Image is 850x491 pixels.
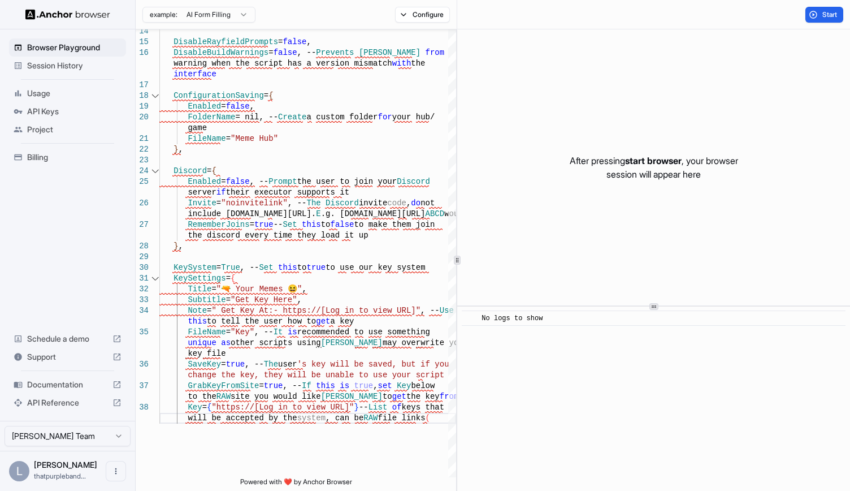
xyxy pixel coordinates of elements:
[444,209,482,218] span: would be
[188,392,216,401] span: to the
[179,242,183,251] span: ,
[326,199,359,208] span: Discord
[268,48,273,57] span: =
[136,284,149,295] div: 32
[34,460,97,470] span: Logan Bourke
[274,48,297,57] span: false
[9,57,126,75] div: Session History
[420,306,440,315] span: , --
[231,295,297,304] span: "Get Key Here"
[392,403,402,412] span: of
[188,188,216,197] span: server
[27,88,122,99] span: Usage
[150,273,161,284] div: Click to collapse the range.
[402,403,445,412] span: keys that
[27,106,122,117] span: API Keys
[297,48,316,57] span: , --
[211,285,216,294] span: =
[136,402,149,413] div: 38
[297,414,326,423] span: system
[188,306,207,315] span: Note
[278,263,297,272] span: this
[136,37,149,48] div: 15
[136,262,149,273] div: 30
[136,144,149,155] div: 22
[395,7,450,23] button: Configure
[288,328,297,337] span: is
[231,392,321,401] span: site you would like
[387,199,406,208] span: code
[27,379,108,390] span: Documentation
[226,328,231,337] span: =
[321,392,383,401] span: [PERSON_NAME]
[570,154,738,181] p: After pressing , your browser session will appear here
[240,477,352,491] span: Powered with ❤️ by Anchor Browser
[188,381,259,390] span: GrabKeyFromSite
[174,263,216,272] span: KeySystem
[136,327,149,338] div: 35
[27,333,108,344] span: Schedule a demo
[27,152,122,163] span: Billing
[207,317,316,326] span: to tell the user how to
[245,360,264,369] span: , --
[283,37,306,46] span: false
[297,360,449,369] span: 's key will be saved, but if you
[188,328,225,337] span: FileName
[9,84,126,102] div: Usage
[202,403,207,412] span: =
[368,403,388,412] span: List
[226,274,231,283] span: =
[188,349,225,358] span: key file
[288,199,307,208] span: , --
[174,59,392,68] span: warning when the script has a version mismatch
[27,397,108,408] span: API Reference
[34,472,86,480] span: thatpurplebandedguy@gmail.com
[231,328,254,337] span: "Key"
[221,338,231,347] span: as
[221,263,240,272] span: True
[136,101,149,112] div: 19
[321,220,331,229] span: to
[625,155,682,166] span: start browser
[207,166,211,175] span: =
[306,199,320,208] span: The
[278,360,297,369] span: user
[188,317,207,326] span: this
[221,177,225,186] span: =
[264,381,283,390] span: true
[231,338,321,347] span: other scripts using
[331,220,354,229] span: false
[297,295,302,304] span: ,
[359,48,420,57] span: [PERSON_NAME]
[482,315,543,322] span: No logs to show
[307,263,326,272] span: true
[221,102,225,111] span: =
[822,10,838,19] span: Start
[354,381,374,390] span: true
[378,414,426,423] span: file links
[426,371,445,380] span: ript
[406,199,411,208] span: ,
[259,381,263,390] span: =
[9,330,126,348] div: Schedule a demo
[207,306,211,315] span: =
[216,188,226,197] span: if
[226,177,250,186] span: false
[106,461,126,481] button: Open menu
[226,102,250,111] span: false
[188,338,216,347] span: unique
[174,166,207,175] span: Discord
[188,295,225,304] span: Subtitle
[467,313,473,324] span: ​
[240,263,259,272] span: , --
[274,220,283,229] span: --
[136,219,149,230] div: 27
[426,209,445,218] span: ABCD
[283,381,302,390] span: , --
[316,48,354,57] span: Prevents
[411,381,435,390] span: below
[373,381,378,390] span: ,
[136,48,149,58] div: 16
[392,113,435,122] span: your hub/
[321,338,383,347] span: [PERSON_NAME]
